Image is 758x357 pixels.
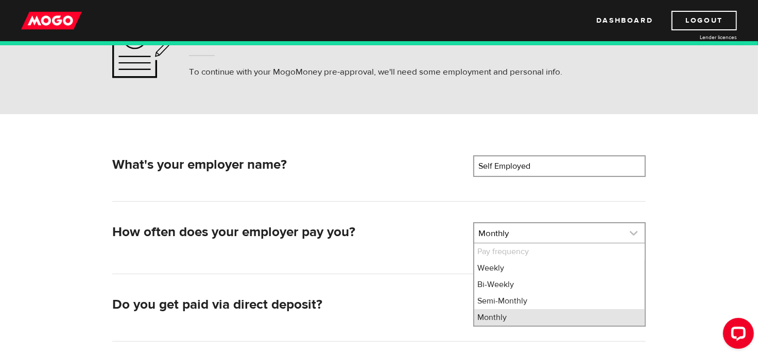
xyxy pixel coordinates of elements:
iframe: LiveChat chat widget [715,314,758,357]
li: Weekly [474,260,645,276]
img: application-ef4f7aff46a5c1a1d42a38d909f5b40b.svg [112,16,174,78]
h2: What's your employer name? [112,157,466,173]
p: To continue with your MogoMoney pre-approval, we'll need some employment and personal info. [189,66,562,78]
h2: How often does your employer pay you? [112,224,466,240]
li: Bi-Weekly [474,276,645,293]
li: Pay frequency [474,243,645,260]
li: Monthly [474,309,645,326]
li: Semi-Monthly [474,293,645,309]
a: Logout [671,11,737,30]
a: Lender licences [660,33,737,41]
h2: Do you get paid via direct deposit? [112,297,466,313]
img: mogo_logo-11ee424be714fa7cbb0f0f49df9e16ec.png [21,11,82,30]
a: Dashboard [596,11,653,30]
